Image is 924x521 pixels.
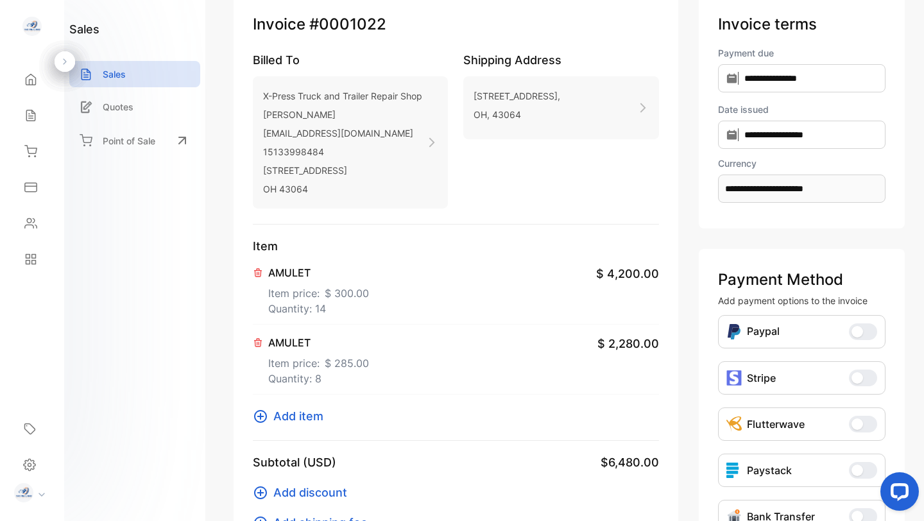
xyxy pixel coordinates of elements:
[718,294,886,307] p: Add payment options to the invoice
[474,87,560,105] p: [STREET_ADDRESS],
[601,454,659,471] span: $6,480.00
[463,51,658,69] p: Shipping Address
[253,51,448,69] p: Billed To
[268,301,369,316] p: Quantity: 14
[726,370,742,386] img: icon
[718,157,886,170] label: Currency
[747,323,780,340] p: Paypal
[103,134,155,148] p: Point of Sale
[268,350,369,371] p: Item price:
[263,161,422,180] p: [STREET_ADDRESS]
[14,483,33,502] img: profile
[718,268,886,291] p: Payment Method
[726,463,742,478] img: icon
[870,467,924,521] iframe: LiveChat chat widget
[597,335,659,352] span: $ 2,280.00
[273,484,347,501] span: Add discount
[69,21,99,38] h1: sales
[103,67,126,81] p: Sales
[263,124,422,142] p: [EMAIL_ADDRESS][DOMAIN_NAME]
[69,61,200,87] a: Sales
[726,416,742,432] img: Icon
[263,105,422,124] p: [PERSON_NAME]
[273,407,323,425] span: Add item
[726,323,742,340] img: Icon
[69,94,200,120] a: Quotes
[718,46,886,60] label: Payment due
[253,407,331,425] button: Add item
[325,355,369,371] span: $ 285.00
[253,13,659,36] p: Invoice
[268,280,369,301] p: Item price:
[263,87,422,105] p: X-Press Truck and Trailer Repair Shop
[747,463,792,478] p: Paystack
[325,286,369,301] span: $ 300.00
[309,13,386,36] span: #0001022
[268,265,369,280] p: AMULET
[103,100,133,114] p: Quotes
[268,371,369,386] p: Quantity: 8
[263,142,422,161] p: 15133998484
[747,370,776,386] p: Stripe
[69,126,200,155] a: Point of Sale
[268,335,369,350] p: AMULET
[474,105,560,124] p: OH, 43064
[253,454,336,471] p: Subtotal (USD)
[22,17,42,36] img: logo
[253,237,659,255] p: Item
[596,265,659,282] span: $ 4,200.00
[718,103,886,116] label: Date issued
[747,416,805,432] p: Flutterwave
[718,13,886,36] p: Invoice terms
[263,180,422,198] p: OH 43064
[253,484,355,501] button: Add discount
